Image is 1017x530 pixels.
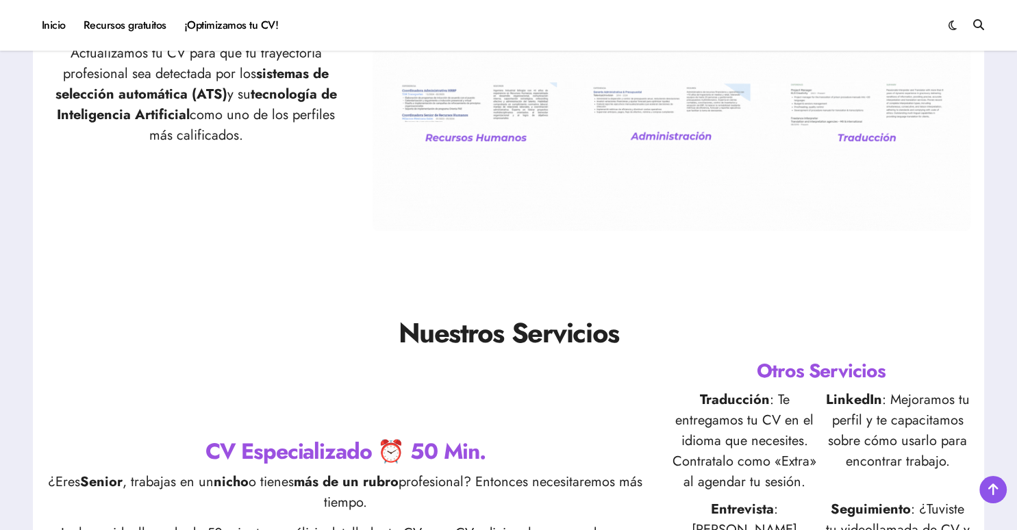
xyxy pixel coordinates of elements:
h2: CV Especializado ⏰ 50 Min. [47,436,644,467]
h3: Otros Servicios [672,357,970,384]
a: Inicio [33,7,75,44]
p: : Mejoramos tu perfil y te capacitamos sobre cómo usarlo para encontrar trabajo. [825,390,970,492]
strong: nicho [214,472,249,492]
strong: Seguimiento [831,499,911,519]
h1: Nuestros Servicios [47,314,970,352]
a: Recursos gratuitos [75,7,175,44]
strong: más de un rubro [294,472,399,492]
strong: LinkedIn [825,390,881,409]
p: Actualizamos tu CV para que tu trayectoria profesional sea detectada por los y su como uno de los... [47,43,345,146]
strong: Senior [80,472,123,492]
a: ¡Optimizamos tu CV! [175,7,287,44]
p: : Te entregamos tu CV en el idioma que necesites. Contratalo como «Extra» al agendar tu sesión. [672,390,818,492]
p: ¿Eres , trabajas en un o tienes profesional? Entonces necesitaremos más tiempo. [47,472,644,513]
strong: sistemas de selección automática (ATS) [55,64,329,104]
strong: Traducción [700,390,770,409]
strong: Entrevista [711,499,774,519]
strong: tecnología de Inteligencia Artificial [57,84,337,125]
